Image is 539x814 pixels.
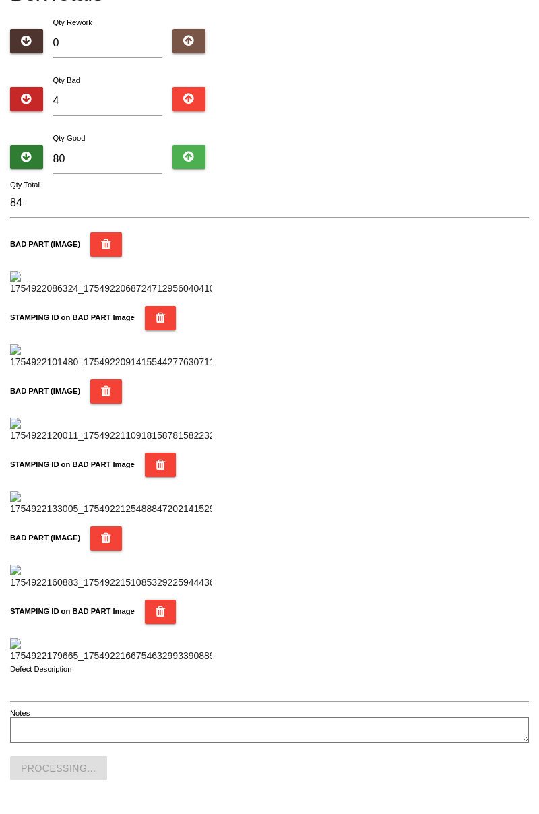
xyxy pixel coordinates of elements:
button: STAMPING ID on BAD PART Image [145,453,177,477]
label: Qty Total [10,179,40,191]
label: Notes [10,708,30,719]
img: 1754922179665_17549221667546329933908895002363.jpg [10,638,212,663]
button: BAD PART (IMAGE) [90,232,122,257]
img: 1754922101480_17549220914155442776307111164600.jpg [10,344,212,369]
b: STAMPING ID on BAD PART Image [10,313,135,321]
button: BAD PART (IMAGE) [90,526,122,551]
button: STAMPING ID on BAD PART Image [145,600,177,624]
b: BAD PART (IMAGE) [10,387,80,395]
label: Qty Good [53,134,86,142]
label: Defect Description [10,664,72,675]
button: BAD PART (IMAGE) [90,379,122,404]
button: STAMPING ID on BAD PART Image [145,306,177,330]
img: 1754922160883_17549221510853292259444365664113.jpg [10,565,212,590]
b: STAMPING ID on BAD PART Image [10,460,135,468]
img: 1754922086324_17549220687247129560404101483472.jpg [10,271,212,296]
label: Qty Rework [53,18,92,26]
img: 1754922133005_17549221254888472021415291901865.jpg [10,491,212,516]
b: BAD PART (IMAGE) [10,534,80,542]
b: STAMPING ID on BAD PART Image [10,607,135,615]
b: BAD PART (IMAGE) [10,240,80,248]
label: Qty Bad [53,76,80,84]
img: 1754922120011_17549221109181587815822321267707.jpg [10,418,212,443]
